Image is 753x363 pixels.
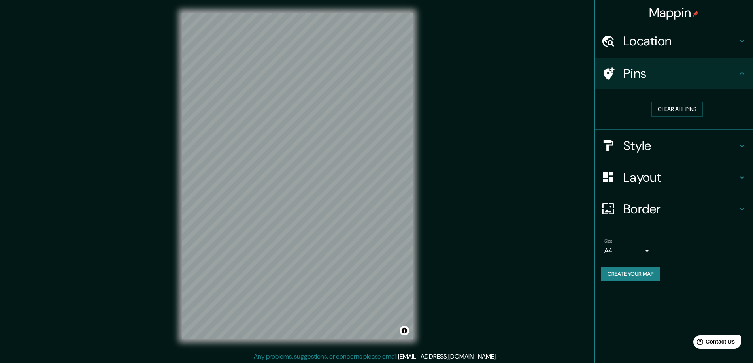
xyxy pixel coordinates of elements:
div: Location [595,25,753,57]
div: Style [595,130,753,162]
label: Size [604,237,613,244]
div: . [497,352,498,361]
button: Create your map [601,267,660,281]
h4: Mappin [649,5,699,21]
button: Clear all pins [651,102,703,117]
div: . [498,352,500,361]
h4: Layout [623,169,737,185]
h4: Pins [623,66,737,81]
button: Toggle attribution [400,326,409,335]
div: Border [595,193,753,225]
h4: Location [623,33,737,49]
a: [EMAIL_ADDRESS][DOMAIN_NAME] [398,352,496,361]
iframe: Help widget launcher [683,332,744,354]
canvas: Map [182,13,413,339]
h4: Style [623,138,737,154]
div: Layout [595,162,753,193]
div: A4 [604,245,652,257]
div: Pins [595,58,753,89]
h4: Border [623,201,737,217]
p: Any problems, suggestions, or concerns please email . [254,352,497,361]
img: pin-icon.png [693,11,699,17]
